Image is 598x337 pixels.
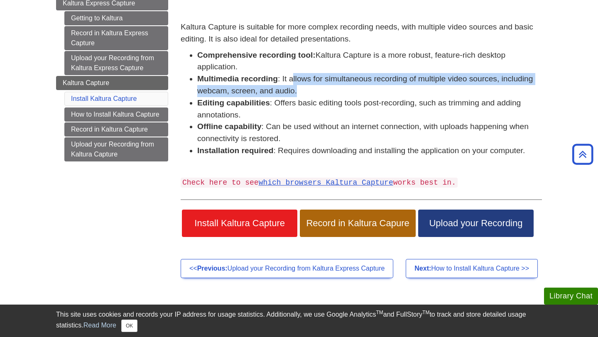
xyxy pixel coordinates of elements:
p: Kaltura Capture is suitable for more complex recording needs, with multiple video sources and bas... [181,21,542,45]
span: Kaltura Capture [63,79,109,86]
span: Install Kaltura Capture [188,218,291,229]
strong: Installation required [197,146,273,155]
strong: Next: [414,265,431,272]
li: : Offers basic editing tools post-recording, such as trimming and adding annotations. [197,97,542,121]
a: <<Previous:Upload your Recording from Kaltura Express Capture [181,259,393,278]
a: Getting to Kaltura [64,11,168,25]
button: Close [121,320,137,332]
a: Upload your Recording [418,210,534,237]
code: Check here to see works best in. [181,178,458,188]
a: Record in Kaltura Express Capture [64,26,168,50]
strong: Comprehensive recording tool: [197,51,316,59]
a: Back to Top [569,149,596,160]
a: How to Install Kaltura Capture [64,107,168,122]
a: Kaltura Capture [56,76,168,90]
li: Kaltura Capture is a more robust, feature-rich desktop application. [197,49,542,73]
strong: Multimedia recording [197,74,278,83]
sup: TM [376,310,383,315]
a: Read More [83,322,116,329]
li: : Requires downloading and installing the application on your computer. [197,145,542,157]
a: Install Kaltura Capture [182,210,297,237]
span: Upload your Recording [424,218,527,229]
strong: Previous: [197,265,228,272]
div: This site uses cookies and records your IP address for usage statistics. Additionally, we use Goo... [56,310,542,332]
li: : Can be used without an internet connection, with uploads happening when connectivity is restored. [197,121,542,145]
strong: Editing capabilities [197,98,270,107]
a: which browsers Kaltura Capture [259,178,393,187]
a: Next:How to Install Kaltura Capture >> [406,259,538,278]
a: Upload your Recording from Kaltura Express Capture [64,51,168,75]
a: Upload your Recording from Kaltura Capture [64,137,168,161]
sup: TM [422,310,429,315]
a: Install Kaltura Capture [71,95,137,102]
li: : It allows for simultaneous recording of multiple video sources, including webcam, screen, and a... [197,73,542,97]
strong: Offline capability [197,122,262,131]
span: Record in Kaltura Capure [306,218,409,229]
a: Record in Kaltura Capure [300,210,415,237]
a: Record in Kaltura Capture [64,122,168,137]
button: Library Chat [544,288,598,305]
